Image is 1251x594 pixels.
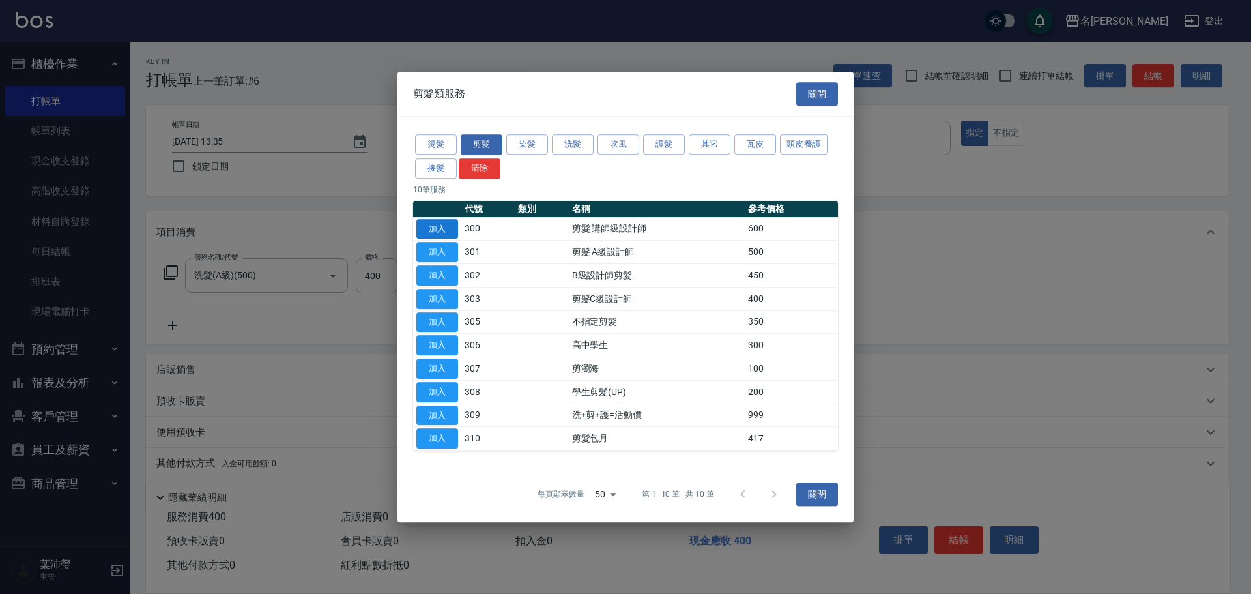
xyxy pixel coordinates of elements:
[416,335,458,355] button: 加入
[642,488,714,500] p: 第 1–10 筆 共 10 筆
[643,134,685,155] button: 護髮
[796,483,838,507] button: 關閉
[745,241,838,264] td: 500
[745,264,838,288] td: 450
[413,184,838,196] p: 10 筆服務
[416,219,458,239] button: 加入
[538,488,584,500] p: 每頁顯示數量
[780,134,828,155] button: 頭皮養護
[569,201,745,218] th: 名稱
[461,201,515,218] th: 代號
[689,134,730,155] button: 其它
[569,334,745,357] td: 高中學生
[745,217,838,241] td: 600
[569,357,745,381] td: 剪瀏海
[416,289,458,309] button: 加入
[569,404,745,427] td: 洗+剪+護=活動價
[745,201,838,218] th: 參考價格
[745,357,838,381] td: 100
[745,427,838,451] td: 417
[515,201,568,218] th: 類別
[461,427,515,451] td: 310
[569,380,745,404] td: 學生剪髮(UP)
[506,134,548,155] button: 染髮
[416,359,458,379] button: 加入
[461,241,515,264] td: 301
[552,134,594,155] button: 洗髮
[569,310,745,334] td: 不指定剪髮
[415,158,457,179] button: 接髮
[413,87,465,100] span: 剪髮類服務
[461,134,502,155] button: 剪髮
[569,241,745,264] td: 剪髮 A級設計師
[569,264,745,288] td: B級設計師剪髮
[416,242,458,262] button: 加入
[734,134,776,155] button: 瓦皮
[416,265,458,286] button: 加入
[416,312,458,333] button: 加入
[569,287,745,310] td: 剪髮C級設計師
[461,264,515,288] td: 302
[745,287,838,310] td: 400
[597,134,639,155] button: 吹風
[416,406,458,426] button: 加入
[461,217,515,241] td: 300
[569,427,745,451] td: 剪髮包月
[461,334,515,357] td: 306
[745,404,838,427] td: 999
[461,287,515,310] td: 303
[796,82,838,106] button: 關閉
[459,158,500,179] button: 清除
[461,357,515,381] td: 307
[461,310,515,334] td: 305
[416,428,458,449] button: 加入
[745,310,838,334] td: 350
[415,134,457,155] button: 燙髮
[461,380,515,404] td: 308
[461,404,515,427] td: 309
[745,380,838,404] td: 200
[569,217,745,241] td: 剪髮 講師級設計師
[745,334,838,357] td: 300
[416,382,458,402] button: 加入
[590,477,621,512] div: 50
